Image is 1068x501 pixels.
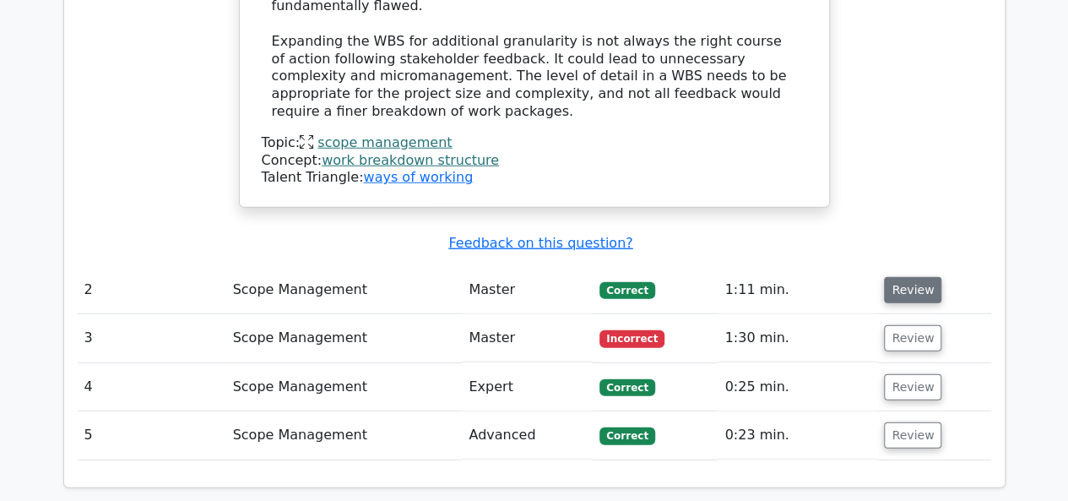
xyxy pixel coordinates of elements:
[226,314,463,362] td: Scope Management
[78,314,226,362] td: 3
[262,134,807,187] div: Talent Triangle:
[599,427,654,444] span: Correct
[718,266,877,314] td: 1:11 min.
[718,411,877,460] td: 0:23 min.
[448,235,632,251] a: Feedback on this question?
[462,314,593,362] td: Master
[884,277,941,303] button: Review
[262,134,807,152] div: Topic:
[718,363,877,411] td: 0:25 min.
[884,325,941,351] button: Review
[599,379,654,396] span: Correct
[322,152,499,168] a: work breakdown structure
[462,266,593,314] td: Master
[317,134,452,150] a: scope management
[599,330,664,347] span: Incorrect
[226,411,463,460] td: Scope Management
[462,363,593,411] td: Expert
[884,374,941,400] button: Review
[262,152,807,170] div: Concept:
[363,169,473,185] a: ways of working
[226,363,463,411] td: Scope Management
[599,282,654,299] span: Correct
[226,266,463,314] td: Scope Management
[78,363,226,411] td: 4
[78,411,226,460] td: 5
[78,266,226,314] td: 2
[884,422,941,449] button: Review
[718,314,877,362] td: 1:30 min.
[462,411,593,460] td: Advanced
